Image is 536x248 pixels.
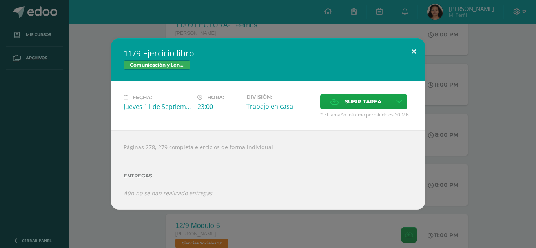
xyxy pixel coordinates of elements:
[124,189,212,197] i: Aún no se han realizado entregas
[207,94,224,100] span: Hora:
[124,173,412,179] label: Entregas
[403,38,425,65] button: Close (Esc)
[320,111,412,118] span: * El tamaño máximo permitido es 50 MB
[345,94,381,109] span: Subir tarea
[133,94,152,100] span: Fecha:
[246,94,314,100] label: División:
[197,102,240,111] div: 23:00
[124,48,412,59] h2: 11/9 Ejercicio libro
[246,102,314,110] div: Trabajo en casa
[124,102,191,111] div: Jueves 11 de Septiembre
[111,130,425,210] div: Páginas 278, 279 completa ejercicios de forma individual
[124,60,190,70] span: Comunicación y Lenguaje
